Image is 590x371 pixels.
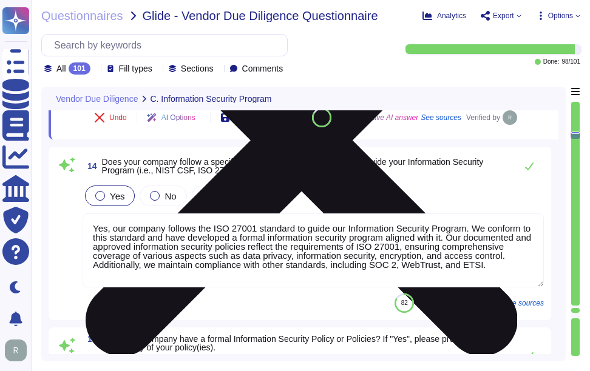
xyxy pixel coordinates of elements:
span: 98 / 101 [561,59,580,65]
span: Glide - Vendor Due Diligence Questionnaire [143,10,378,22]
span: 15 [83,335,97,343]
span: C. Information Security Program [150,95,271,103]
button: Analytics [422,11,466,21]
span: Questionnaires [41,10,123,22]
span: Sections [181,64,214,73]
span: 83 [319,114,325,121]
div: 101 [69,62,90,75]
span: All [56,64,66,73]
textarea: Yes, our company follows the ISO 27001 standard to guide our Information Security Program. We con... [83,213,544,287]
img: user [503,110,517,125]
input: Search by keywords [48,35,287,56]
span: Done: [543,59,560,65]
span: Analytics [437,12,466,19]
span: Fill types [119,64,152,73]
span: See sources [503,299,544,307]
img: user [5,339,27,361]
span: Comments [242,64,283,73]
span: Vendor Due Diligence [56,95,138,103]
span: 14 [83,162,97,170]
button: user [2,337,35,364]
span: 82 [401,299,408,306]
span: Export [493,12,514,19]
span: Options [548,12,573,19]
